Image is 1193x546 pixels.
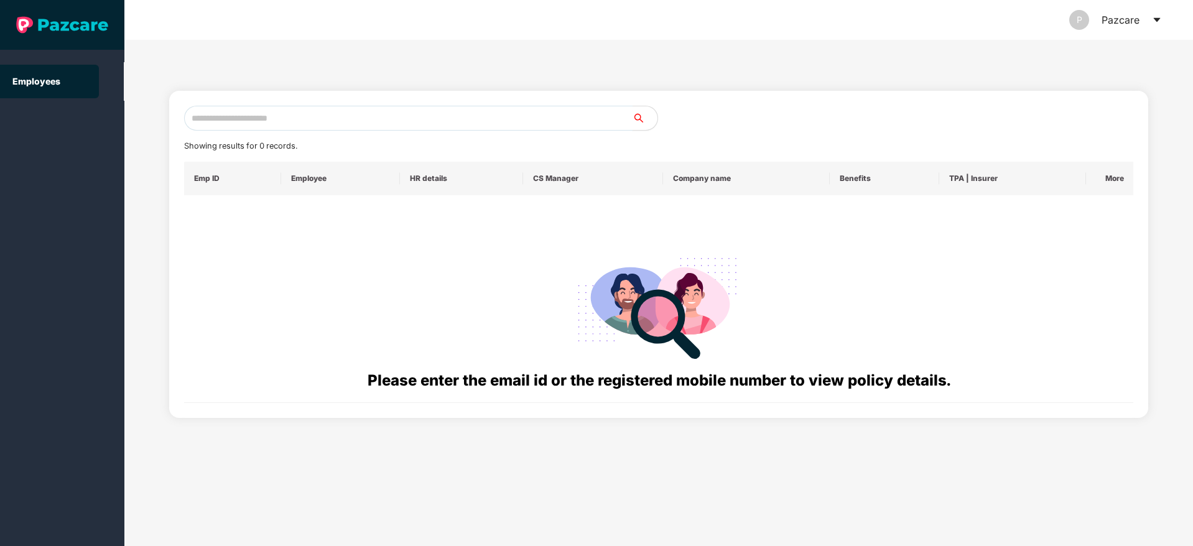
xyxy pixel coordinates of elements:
[569,243,748,369] img: svg+xml;base64,PHN2ZyB4bWxucz0iaHR0cDovL3d3dy53My5vcmcvMjAwMC9zdmciIHdpZHRoPSIyODgiIGhlaWdodD0iMj...
[400,162,522,195] th: HR details
[1152,15,1162,25] span: caret-down
[281,162,400,195] th: Employee
[12,76,60,86] a: Employees
[184,141,297,150] span: Showing results for 0 records.
[939,162,1086,195] th: TPA | Insurer
[1077,10,1082,30] span: P
[184,162,282,195] th: Emp ID
[632,106,658,131] button: search
[632,113,657,123] span: search
[830,162,939,195] th: Benefits
[663,162,830,195] th: Company name
[1086,162,1133,195] th: More
[368,371,950,389] span: Please enter the email id or the registered mobile number to view policy details.
[523,162,663,195] th: CS Manager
